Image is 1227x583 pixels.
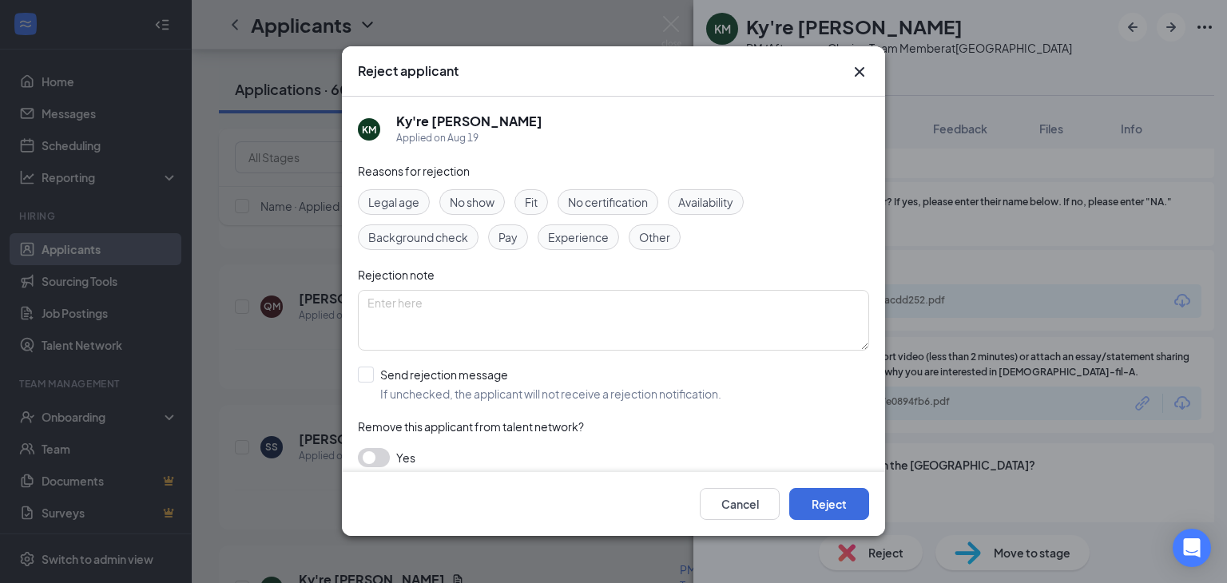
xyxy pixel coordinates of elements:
[396,130,542,146] div: Applied on Aug 19
[498,228,518,246] span: Pay
[568,193,648,211] span: No certification
[525,193,538,211] span: Fit
[700,489,780,521] button: Cancel
[362,123,376,137] div: KM
[358,419,584,434] span: Remove this applicant from talent network?
[850,62,869,81] button: Close
[368,193,419,211] span: Legal age
[368,228,468,246] span: Background check
[396,448,415,467] span: Yes
[850,62,869,81] svg: Cross
[358,164,470,178] span: Reasons for rejection
[789,489,869,521] button: Reject
[678,193,733,211] span: Availability
[358,62,459,80] h3: Reject applicant
[396,113,542,130] h5: Ky're [PERSON_NAME]
[1173,529,1211,567] div: Open Intercom Messenger
[639,228,670,246] span: Other
[358,268,435,282] span: Rejection note
[548,228,609,246] span: Experience
[450,193,494,211] span: No show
